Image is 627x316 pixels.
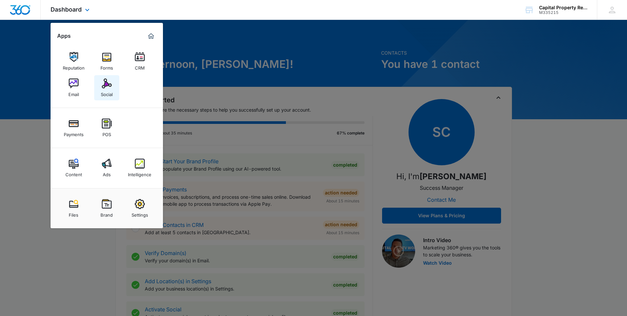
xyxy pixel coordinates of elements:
div: CRM [135,62,145,71]
div: account name [539,5,587,10]
a: Settings [127,196,152,221]
div: Settings [132,209,148,218]
div: Intelligence [128,169,151,177]
div: Social [101,88,113,97]
a: Reputation [61,49,86,74]
a: Brand [94,196,119,221]
a: Intelligence [127,155,152,181]
div: Payments [64,129,84,137]
a: Payments [61,115,86,140]
a: Files [61,196,86,221]
div: POS [102,129,111,137]
a: Social [94,75,119,100]
a: Email [61,75,86,100]
h2: Apps [57,33,71,39]
a: Marketing 360® Dashboard [146,31,156,41]
a: Forms [94,49,119,74]
div: Brand [100,209,113,218]
a: CRM [127,49,152,74]
a: Content [61,155,86,181]
div: Ads [103,169,111,177]
div: Content [65,169,82,177]
div: Files [69,209,78,218]
div: account id [539,10,587,15]
a: POS [94,115,119,140]
div: Email [68,88,79,97]
span: Dashboard [51,6,82,13]
div: Forms [100,62,113,71]
div: Reputation [63,62,85,71]
a: Ads [94,155,119,181]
